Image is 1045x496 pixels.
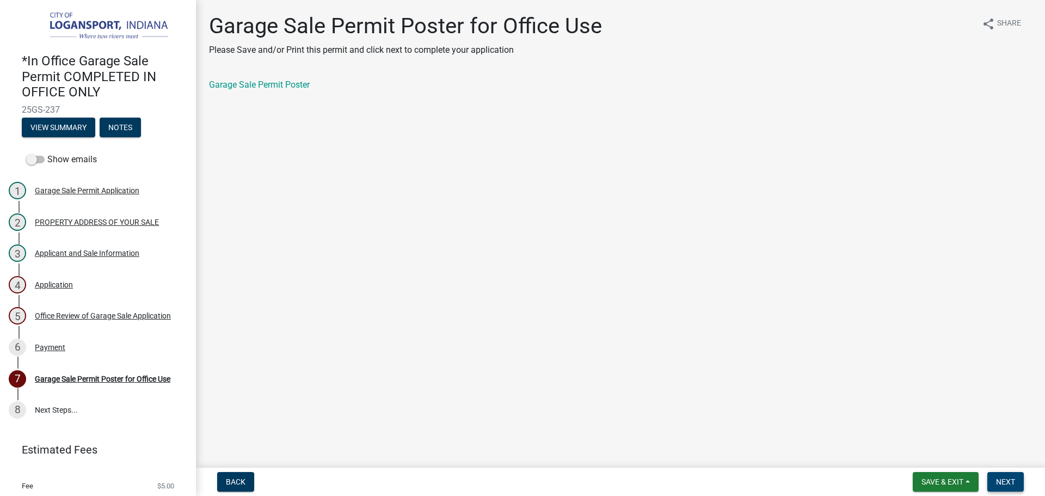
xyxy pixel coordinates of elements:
[9,401,26,419] div: 8
[100,118,141,137] button: Notes
[100,124,141,132] wm-modal-confirm: Notes
[22,482,33,489] span: Fee
[35,375,170,383] div: Garage Sale Permit Poster for Office Use
[157,482,174,489] span: $5.00
[9,339,26,356] div: 6
[217,472,254,492] button: Back
[9,370,26,388] div: 7
[209,79,310,90] a: Garage Sale Permit Poster
[209,13,602,39] h1: Garage Sale Permit Poster for Office Use
[997,17,1021,30] span: Share
[9,244,26,262] div: 3
[35,312,171,320] div: Office Review of Garage Sale Application
[22,124,95,132] wm-modal-confirm: Summary
[22,118,95,137] button: View Summary
[982,17,995,30] i: share
[209,44,602,57] p: Please Save and/or Print this permit and click next to complete your application
[987,472,1024,492] button: Next
[9,307,26,324] div: 5
[9,182,26,199] div: 1
[9,276,26,293] div: 4
[35,187,139,194] div: Garage Sale Permit Application
[22,105,174,115] span: 25GS-237
[35,281,73,289] div: Application
[973,13,1030,34] button: shareShare
[35,344,65,351] div: Payment
[22,11,179,42] img: City of Logansport, Indiana
[26,153,97,166] label: Show emails
[226,477,245,486] span: Back
[913,472,979,492] button: Save & Exit
[921,477,963,486] span: Save & Exit
[35,249,139,257] div: Applicant and Sale Information
[35,218,159,226] div: PROPERTY ADDRESS OF YOUR SALE
[9,213,26,231] div: 2
[22,53,187,100] h4: *In Office Garage Sale Permit COMPLETED IN OFFICE ONLY
[9,439,179,461] a: Estimated Fees
[996,477,1015,486] span: Next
